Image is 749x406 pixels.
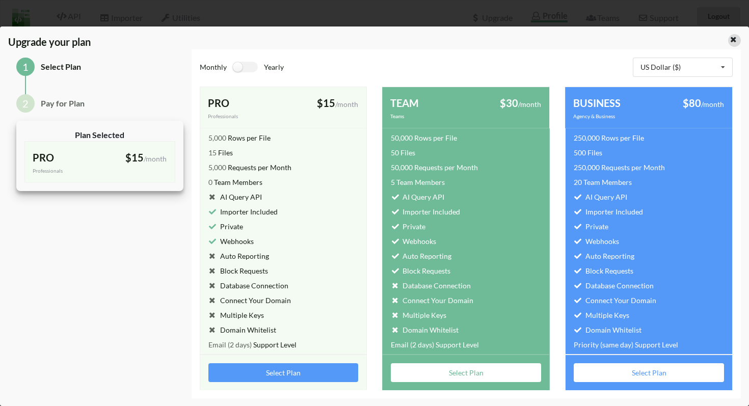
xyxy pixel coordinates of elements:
div: Private [391,221,425,232]
span: Upgrade your plan [8,36,91,56]
span: /month [518,100,541,109]
div: Block Requests [574,265,633,276]
span: 0 [208,178,212,186]
span: Email (2 days) [391,340,434,349]
span: 50,000 [391,133,413,142]
div: Auto Reporting [574,251,634,261]
div: Files [391,147,415,158]
span: 5 [391,178,395,186]
span: 5,000 [208,133,226,142]
span: 5,000 [208,163,226,172]
div: US Dollar ($) [640,64,681,71]
div: Webhooks [391,236,436,247]
div: Professionals [33,167,99,175]
div: Importer Included [574,206,643,217]
div: AI Query API [208,192,262,202]
div: Yearly [264,62,466,78]
div: Multiple Keys [574,310,629,320]
div: PRO [33,150,99,165]
div: Connect Your Domain [391,295,473,306]
div: Multiple Keys [391,310,446,320]
span: $30 [500,97,518,109]
div: Block Requests [391,265,450,276]
div: AI Query API [391,192,444,202]
div: Teams [390,113,466,120]
div: Agency & Business [573,113,649,120]
div: Professionals [208,113,283,120]
button: Select Plan [208,363,359,382]
div: Auto Reporting [391,251,451,261]
div: Requests per Month [208,162,291,173]
div: Rows per File [574,132,644,143]
div: Multiple Keys [208,310,264,320]
div: Connect Your Domain [574,295,656,306]
div: Requests per Month [574,162,665,173]
span: Email (2 days) [208,340,252,349]
span: $80 [683,97,701,109]
div: Domain Whitelist [208,324,276,335]
div: Monthly [200,62,227,78]
div: TEAM [390,95,466,111]
div: Rows per File [391,132,457,143]
div: Rows per File [208,132,271,143]
div: Support Level [208,339,297,350]
div: 1 [16,58,35,76]
span: Priority (same day) [574,340,633,349]
div: Plan Selected [24,129,175,141]
div: Team Members [391,177,445,187]
div: Importer Included [208,206,278,217]
div: 2 [16,94,35,113]
div: PRO [208,95,283,111]
div: BUSINESS [573,95,649,111]
span: 50 [391,148,399,157]
button: Select Plan [391,363,541,382]
span: $15 [317,97,335,109]
span: /month [701,100,724,109]
span: 500 [574,148,586,157]
div: Private [208,221,243,232]
div: Webhooks [208,236,254,247]
div: Database Connection [391,280,471,291]
div: Webhooks [574,236,619,247]
div: Private [574,221,608,232]
div: Requests per Month [391,162,478,173]
div: Database Connection [208,280,288,291]
span: 250,000 [574,163,600,172]
div: Domain Whitelist [391,324,459,335]
div: Files [208,147,233,158]
span: /month [144,154,167,163]
div: Connect Your Domain [208,295,291,306]
span: /month [335,100,358,109]
span: 15 [208,148,217,157]
div: Team Members [574,177,632,187]
span: 20 [574,178,582,186]
div: Database Connection [574,280,654,291]
div: AI Query API [574,192,627,202]
div: Domain Whitelist [574,324,641,335]
div: Files [574,147,602,158]
div: Support Level [391,339,479,350]
div: Auto Reporting [208,251,269,261]
div: Team Members [208,177,262,187]
div: Importer Included [391,206,460,217]
div: Block Requests [208,265,268,276]
span: Select Plan [41,62,81,71]
span: 50,000 [391,163,413,172]
div: Support Level [574,339,678,350]
button: Select Plan [574,363,724,382]
span: Pay for Plan [41,98,85,108]
span: 250,000 [574,133,600,142]
span: $15 [125,151,144,164]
